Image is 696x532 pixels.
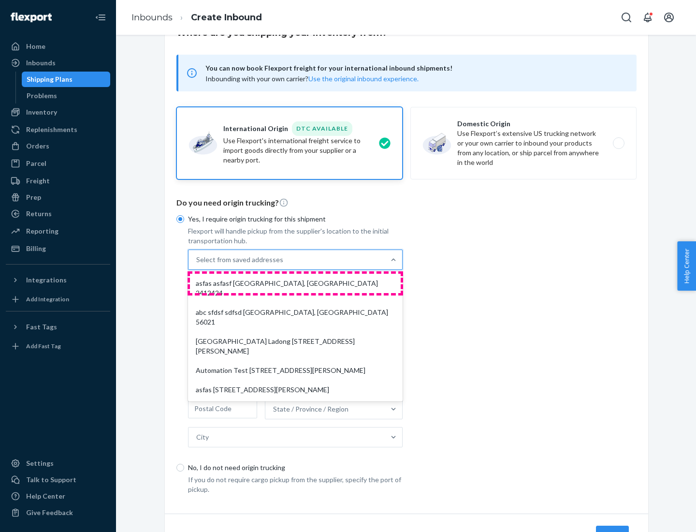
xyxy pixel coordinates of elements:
[27,74,72,84] div: Shipping Plans
[6,456,110,471] a: Settings
[188,226,403,246] p: Flexport will handle pickup from the supplier's location to the initial transportation hub.
[677,241,696,291] button: Help Center
[26,508,73,517] div: Give Feedback
[6,206,110,222] a: Returns
[617,8,636,27] button: Open Search Box
[205,74,419,83] span: Inbounding with your own carrier?
[26,475,76,485] div: Talk to Support
[191,12,262,23] a: Create Inbound
[190,332,401,361] div: [GEOGRAPHIC_DATA] Ladong [STREET_ADDRESS][PERSON_NAME]
[6,190,110,205] a: Prep
[188,399,257,418] input: Postal Code
[176,215,184,223] input: Yes, I require origin trucking for this shipment
[190,274,401,303] div: asfas asfasf [GEOGRAPHIC_DATA], [GEOGRAPHIC_DATA] 2412424
[6,272,110,288] button: Integrations
[11,13,52,22] img: Flexport logo
[26,322,57,332] div: Fast Tags
[6,138,110,154] a: Orders
[26,226,58,236] div: Reporting
[6,292,110,307] a: Add Integration
[26,192,41,202] div: Prep
[26,125,77,134] div: Replenishments
[6,223,110,239] a: Reporting
[308,74,419,84] button: Use the original inbound experience.
[176,464,184,472] input: No, I do not need origin trucking
[6,122,110,137] a: Replenishments
[188,214,403,224] p: Yes, I require origin trucking for this shipment
[6,173,110,189] a: Freight
[26,491,65,501] div: Help Center
[6,156,110,171] a: Parcel
[190,303,401,332] div: abc sfdsf sdfsd [GEOGRAPHIC_DATA], [GEOGRAPHIC_DATA] 56021
[26,295,69,303] div: Add Integration
[26,42,45,51] div: Home
[196,255,283,265] div: Select from saved addresses
[22,88,111,103] a: Problems
[6,488,110,504] a: Help Center
[190,380,401,399] div: asfas [STREET_ADDRESS][PERSON_NAME]
[188,463,403,473] p: No, I do not need origin trucking
[26,141,49,151] div: Orders
[205,62,625,74] span: You can now book Flexport freight for your international inbound shipments!
[26,107,57,117] div: Inventory
[638,8,657,27] button: Open notifications
[26,176,50,186] div: Freight
[26,159,46,168] div: Parcel
[26,275,67,285] div: Integrations
[6,472,110,488] a: Talk to Support
[176,197,637,208] p: Do you need origin trucking?
[190,361,401,380] div: Automation Test [STREET_ADDRESS][PERSON_NAME]
[26,209,52,219] div: Returns
[188,475,403,494] p: If you do not require cargo pickup from the supplier, specify the port of pickup.
[6,505,110,520] button: Give Feedback
[6,319,110,335] button: Fast Tags
[27,91,57,101] div: Problems
[124,3,270,32] ol: breadcrumbs
[26,58,56,68] div: Inbounds
[26,342,61,350] div: Add Fast Tag
[91,8,110,27] button: Close Navigation
[26,458,54,468] div: Settings
[196,432,209,442] div: City
[6,339,110,354] a: Add Fast Tag
[6,104,110,120] a: Inventory
[6,241,110,256] a: Billing
[22,72,111,87] a: Shipping Plans
[659,8,679,27] button: Open account menu
[6,55,110,71] a: Inbounds
[26,244,46,253] div: Billing
[131,12,173,23] a: Inbounds
[273,404,348,414] div: State / Province / Region
[6,39,110,54] a: Home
